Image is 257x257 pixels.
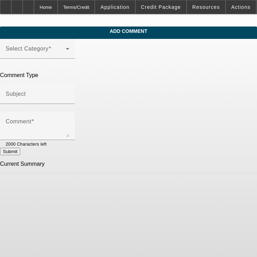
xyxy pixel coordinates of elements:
button: Credit Package [136,0,186,14]
mat-hint: 2000 Characters left [6,140,47,148]
span: Application [100,4,129,10]
button: Resources [187,0,225,14]
mat-label: Select Category [6,46,48,52]
span: Actions [231,4,251,10]
span: Credit Package [141,4,181,10]
span: Add Comment [5,28,252,34]
button: Application [95,0,135,14]
span: Resources [192,4,220,10]
mat-label: Comment [6,118,31,124]
button: Actions [226,0,256,14]
mat-label: Subject [6,91,26,97]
